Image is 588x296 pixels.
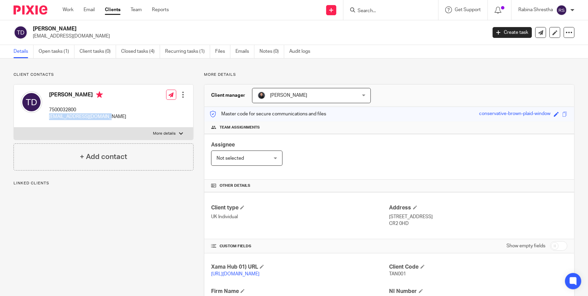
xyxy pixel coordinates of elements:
[165,45,210,58] a: Recurring tasks (1)
[215,45,230,58] a: Files
[49,113,126,120] p: [EMAIL_ADDRESS][DOMAIN_NAME]
[220,125,260,130] span: Team assignments
[357,8,418,14] input: Search
[270,93,307,98] span: [PERSON_NAME]
[39,45,74,58] a: Open tasks (1)
[389,264,567,271] h4: Client Code
[211,264,389,271] h4: Xama Hub 01) URL
[217,156,244,161] span: Not selected
[389,204,567,211] h4: Address
[455,7,481,12] span: Get Support
[84,6,95,13] a: Email
[211,204,389,211] h4: Client type
[209,111,326,117] p: Master code for secure communications and files
[14,181,194,186] p: Linked clients
[14,72,194,77] p: Client contacts
[556,5,567,16] img: svg%3E
[63,6,73,13] a: Work
[479,110,550,118] div: conservative-brown-plaid-window
[153,131,176,136] p: More details
[289,45,315,58] a: Audit logs
[220,183,250,188] span: Other details
[493,27,532,38] a: Create task
[14,25,28,40] img: svg%3E
[211,213,389,220] p: UK Individual
[204,72,574,77] p: More details
[518,6,553,13] p: Rabina Shrestha
[14,45,33,58] a: Details
[33,33,482,40] p: [EMAIL_ADDRESS][DOMAIN_NAME]
[211,244,389,249] h4: CUSTOM FIELDS
[389,213,567,220] p: [STREET_ADDRESS]
[131,6,142,13] a: Team
[80,45,116,58] a: Client tasks (0)
[389,272,406,276] span: TAN001
[152,6,169,13] a: Reports
[389,220,567,227] p: CR2 0HD
[96,91,103,98] i: Primary
[211,92,245,99] h3: Client manager
[49,107,126,113] p: 7500032800
[121,45,160,58] a: Closed tasks (4)
[14,5,47,15] img: Pixie
[259,45,284,58] a: Notes (0)
[49,91,126,100] h4: [PERSON_NAME]
[211,288,389,295] h4: Firm Name
[211,142,235,147] span: Assignee
[389,288,567,295] h4: NI Number
[506,243,545,249] label: Show empty fields
[105,6,120,13] a: Clients
[257,91,266,99] img: My%20Photo.jpg
[80,152,127,162] h4: + Add contact
[21,91,42,113] img: svg%3E
[211,272,259,276] a: [URL][DOMAIN_NAME]
[235,45,254,58] a: Emails
[33,25,392,32] h2: [PERSON_NAME]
